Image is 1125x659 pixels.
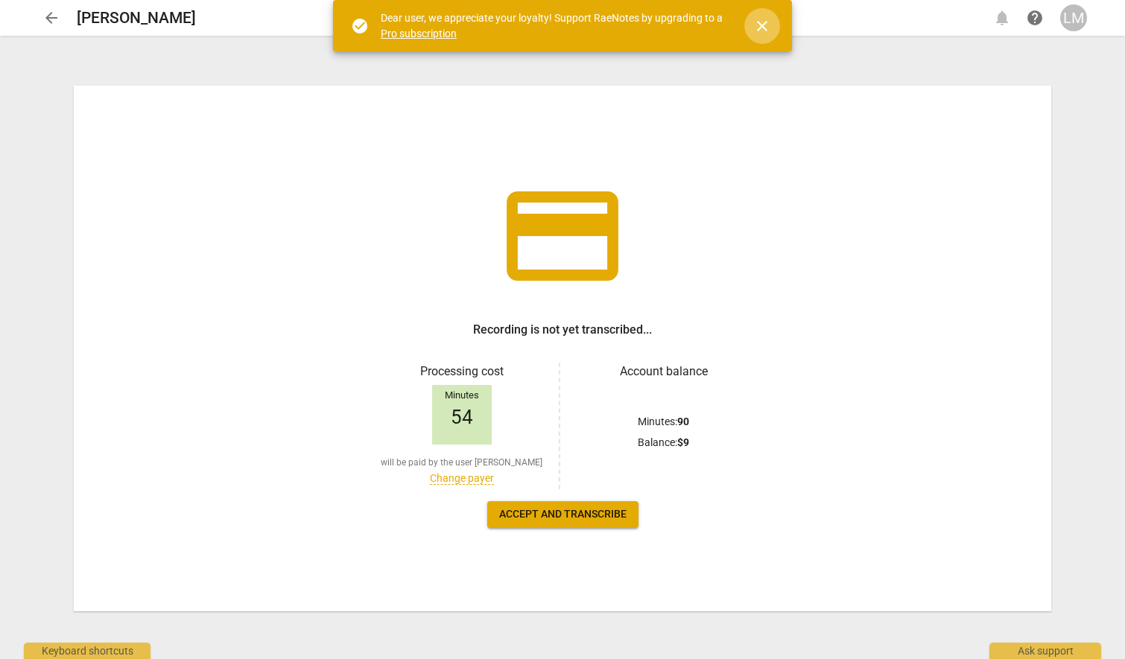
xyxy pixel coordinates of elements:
[1060,4,1087,31] button: LM
[432,390,492,401] div: Minutes
[24,643,150,659] div: Keyboard shortcuts
[753,17,771,35] span: close
[351,17,369,35] span: check_circle
[744,8,780,44] button: Close
[499,507,627,522] span: Accept and transcribe
[430,472,494,485] a: Change payer
[495,169,630,303] span: credit_card
[578,363,749,381] h3: Account balance
[1026,9,1044,27] span: help
[381,456,542,469] span: will be paid by the user [PERSON_NAME]
[1021,4,1048,31] a: Help
[473,321,652,339] h3: Recording is not yet transcribed...
[42,9,60,27] span: arrow_back
[381,28,457,39] a: Pro subscription
[638,435,689,451] p: Balance :
[677,416,689,427] b: 90
[77,9,196,28] h2: [PERSON_NAME]
[381,10,726,41] div: Dear user, we appreciate your loyalty! Support RaeNotes by upgrading to a
[989,643,1101,659] div: Ask support
[451,407,473,429] span: 54
[677,436,689,448] b: $ 9
[487,501,638,528] button: Accept and transcribe
[638,414,689,430] p: Minutes :
[376,363,547,381] h3: Processing cost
